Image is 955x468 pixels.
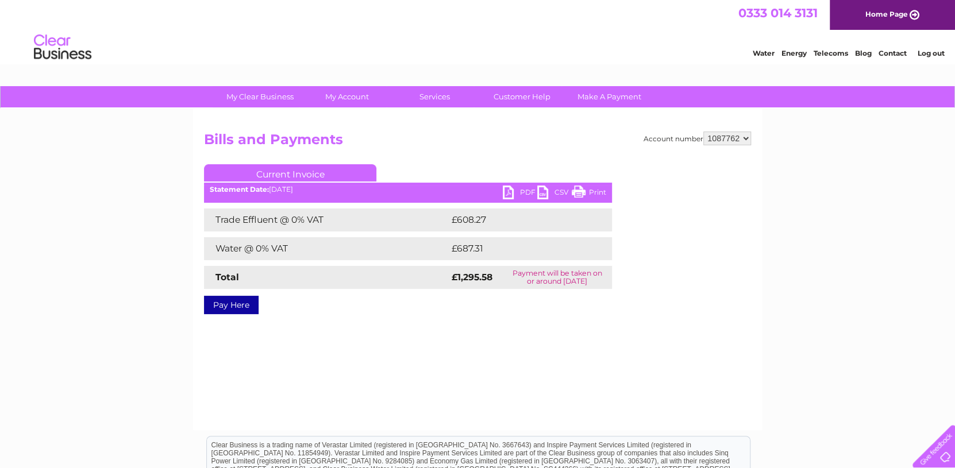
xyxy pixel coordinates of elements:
[449,237,590,260] td: £687.31
[204,131,751,153] h2: Bills and Payments
[644,131,751,145] div: Account number
[502,266,612,289] td: Payment will be taken on or around [DATE]
[204,296,259,314] a: Pay Here
[452,272,492,283] strong: £1,295.58
[503,185,537,202] a: PDF
[204,237,449,260] td: Water @ 0% VAT
[207,6,750,56] div: Clear Business is a trading name of Verastar Limited (registered in [GEOGRAPHIC_DATA] No. 3667643...
[449,208,592,231] td: £608.27
[215,272,239,283] strong: Total
[738,6,818,20] a: 0333 014 3131
[204,208,449,231] td: Trade Effluent @ 0% VAT
[562,86,657,107] a: Make A Payment
[572,185,606,202] a: Print
[537,185,572,202] a: CSV
[387,86,482,107] a: Services
[210,185,269,194] b: Statement Date:
[300,86,395,107] a: My Account
[204,164,376,181] a: Current Invoice
[879,49,907,57] a: Contact
[213,86,307,107] a: My Clear Business
[917,49,944,57] a: Log out
[781,49,807,57] a: Energy
[814,49,848,57] a: Telecoms
[33,30,92,65] img: logo.png
[855,49,872,57] a: Blog
[475,86,569,107] a: Customer Help
[204,185,612,194] div: [DATE]
[753,49,775,57] a: Water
